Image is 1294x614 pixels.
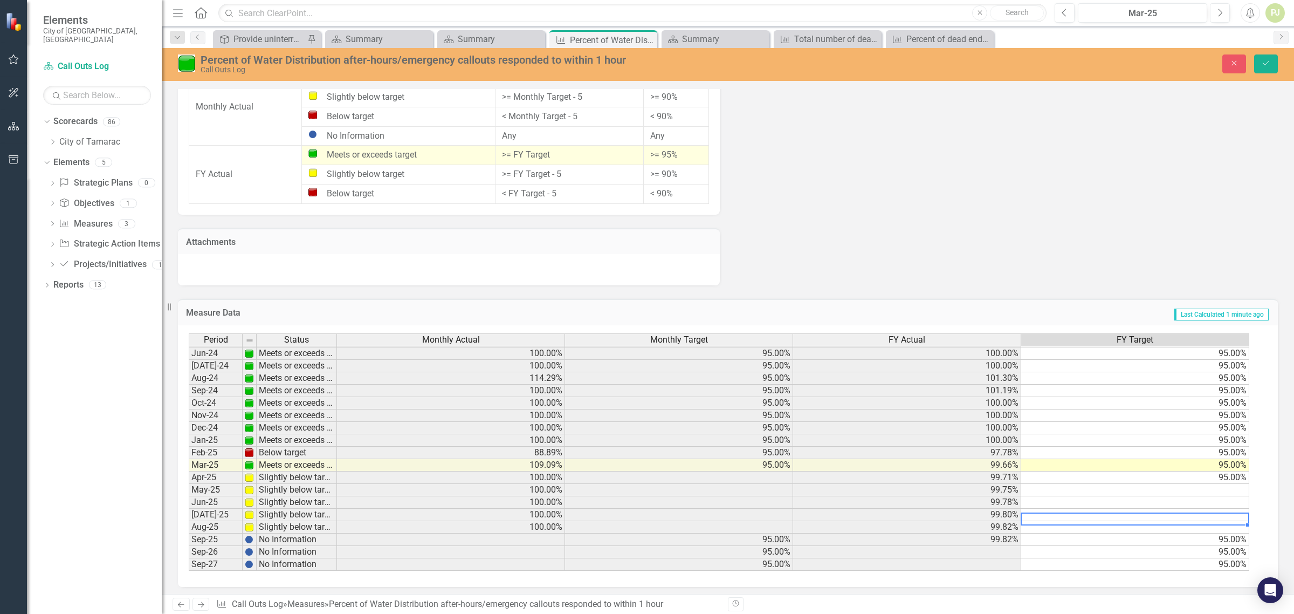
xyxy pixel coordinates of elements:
td: 97.78% [793,447,1021,459]
td: 99.82% [793,534,1021,546]
td: 100.00% [337,422,565,434]
img: Slightly below target [308,91,317,100]
a: Strategic Plans [59,177,132,189]
span: Last Calculated 1 minute ago [1174,309,1269,320]
td: 99.80% [793,509,1021,521]
a: Call Outs Log [43,60,151,73]
td: Meets or exceeds target [257,347,337,360]
td: Jun-24 [189,347,243,360]
td: Jan-25 [189,434,243,447]
td: 95.00% [565,558,793,571]
td: Monthly Actual [189,68,302,145]
img: Below target [308,188,317,196]
td: 100.00% [337,434,565,447]
td: 100.00% [793,347,1021,360]
div: Percent of Water Distribution after-hours/emergency callouts responded to within 1 hour [201,54,801,66]
td: 95.00% [1021,546,1249,558]
img: No Information [308,130,317,139]
td: 95.00% [565,546,793,558]
td: >= 95% [644,146,709,165]
img: P5LKOg1sb8zeUYFL+N4OvWQAAAABJRU5ErkJggg== [245,510,253,519]
button: PJ [1265,3,1285,23]
td: 95.00% [565,385,793,397]
td: Meets or exceeds target [257,410,337,422]
td: >= 90% [644,165,709,185]
a: Strategic Action Items [59,238,160,250]
td: >= FY Target - 5 [495,165,644,185]
span: FY Target [1117,335,1153,345]
td: 95.00% [565,422,793,434]
div: Open Intercom Messenger [1257,577,1283,603]
img: Meets or exceeds target [308,149,317,158]
td: 100.00% [337,484,565,496]
div: Provide uninterrupted delivery of potable water to residents [233,32,305,46]
div: » » [216,598,720,611]
div: No Information [308,130,488,142]
div: 86 [103,117,120,126]
td: 101.30% [793,372,1021,385]
td: Sep-24 [189,385,243,397]
div: 13 [89,281,106,290]
td: [DATE]-24 [189,360,243,372]
td: [DATE]-25 [189,509,243,521]
td: Meets or exceeds target [257,397,337,410]
td: 99.75% [793,484,1021,496]
td: 100.00% [337,347,565,360]
a: Summary [440,32,542,46]
td: Meets or exceeds target [257,459,337,472]
td: 99.78% [793,496,1021,509]
div: 1 [120,199,137,208]
img: P5LKOg1sb8zeUYFL+N4OvWQAAAABJRU5ErkJggg== [245,523,253,531]
div: Call Outs Log [201,66,801,74]
img: P5LKOg1sb8zeUYFL+N4OvWQAAAABJRU5ErkJggg== [245,486,253,494]
span: Elements [43,13,151,26]
td: Slightly below target [257,496,337,509]
td: 99.71% [793,472,1021,484]
td: Slightly below target [257,509,337,521]
td: 100.00% [337,521,565,534]
td: Aug-25 [189,521,243,534]
td: 100.00% [337,397,565,410]
div: Summary [682,32,767,46]
a: Provide uninterrupted delivery of potable water to residents [216,32,305,46]
td: < Monthly Target - 5 [495,107,644,126]
span: Period [204,335,228,345]
td: >= Monthly Target - 5 [495,87,644,107]
td: 101.19% [793,385,1021,397]
td: Jun-25 [189,496,243,509]
td: 95.00% [565,434,793,447]
td: No Information [257,534,337,546]
a: Reports [53,279,84,291]
button: Mar-25 [1078,3,1207,23]
td: 99.82% [793,521,1021,534]
td: Feb-25 [189,447,243,459]
img: BgCOk07PiH71IgAAAABJRU5ErkJggg== [245,560,253,569]
td: Meets or exceeds target [257,372,337,385]
td: 95.00% [1021,347,1249,360]
td: May-25 [189,484,243,496]
td: 100.00% [793,360,1021,372]
td: Aug-24 [189,372,243,385]
img: 1UOPjbPZzarJnojPNnPdqcrKqsyubKg2UwelywlROmNPl+gdMW9Kb8ri8GgAAAABJRU5ErkJggg== [245,374,253,383]
div: Percent of dead ends flushed quarterly [906,32,991,46]
div: Slightly below target [308,91,488,104]
div: 5 [95,158,112,167]
a: Elements [53,156,90,169]
img: 1UOPjbPZzarJnojPNnPdqcrKqsyubKg2UwelywlROmNPl+gdMW9Kb8ri8GgAAAABJRU5ErkJggg== [245,361,253,370]
a: Summary [664,32,767,46]
img: Below target [308,111,317,119]
td: Meets or exceeds target [257,385,337,397]
a: Measures [287,599,325,609]
td: 100.00% [793,434,1021,447]
div: Below target [308,188,488,200]
div: Percent of Water Distribution after-hours/emergency callouts responded to within 1 hour [570,33,655,47]
small: City of [GEOGRAPHIC_DATA], [GEOGRAPHIC_DATA] [43,26,151,44]
div: 1 [152,260,169,269]
td: 95.00% [1021,410,1249,422]
div: Mar-25 [1082,7,1203,20]
td: 95.00% [1021,459,1249,472]
div: 0 [138,179,155,188]
img: WFgIVf4bZjIWvbPt0csAAAAASUVORK5CYII= [245,448,253,457]
td: Slightly below target [257,472,337,484]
